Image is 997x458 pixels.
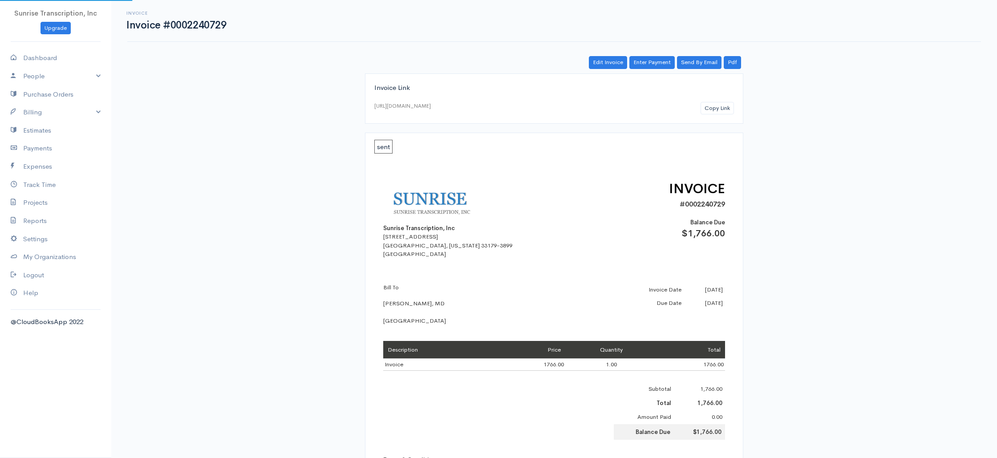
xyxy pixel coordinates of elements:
[701,102,734,115] button: Copy Link
[614,283,684,296] td: Invoice Date
[629,56,675,69] a: Enter Payment
[374,140,393,154] span: sent
[657,359,725,371] td: 1766.00
[126,20,226,31] h1: Invoice #0002240729
[681,228,725,239] span: $1,766.00
[614,382,674,396] td: Subtotal
[383,179,494,224] img: logo-41.gif
[565,341,657,359] td: Quantity
[669,180,725,197] span: INVOICE
[674,382,725,396] td: 1,766.00
[674,424,725,440] td: $1,766.00
[614,424,674,440] td: Balance Due
[690,219,725,226] span: Balance Due
[374,83,734,93] div: Invoice Link
[41,22,71,35] a: Upgrade
[657,399,671,407] b: Total
[498,341,565,359] td: Price
[498,359,565,371] td: 1766.00
[565,359,657,371] td: 1.00
[383,232,539,259] div: [STREET_ADDRESS] [GEOGRAPHIC_DATA], [US_STATE] 33179-3899 [GEOGRAPHIC_DATA]
[680,199,725,209] span: #0002240729
[614,410,674,424] td: Amount Paid
[724,56,741,69] a: Pdf
[383,283,539,292] p: Bill To
[383,341,498,359] td: Description
[697,399,722,407] b: 1,766.00
[657,341,725,359] td: Total
[126,11,226,16] h6: Invoice
[383,224,455,232] b: Sunrise Transcription, Inc
[614,296,684,310] td: Due Date
[677,56,721,69] a: Send By Email
[684,296,725,310] td: [DATE]
[374,102,431,110] div: [URL][DOMAIN_NAME]
[11,317,101,327] div: @CloudBooksApp 2022
[684,283,725,296] td: [DATE]
[383,359,498,371] td: Invoice
[383,283,539,325] div: [PERSON_NAME], MD [GEOGRAPHIC_DATA]
[589,56,627,69] a: Edit Invoice
[14,9,97,17] span: Sunrise Transcription, Inc
[674,410,725,424] td: 0.00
